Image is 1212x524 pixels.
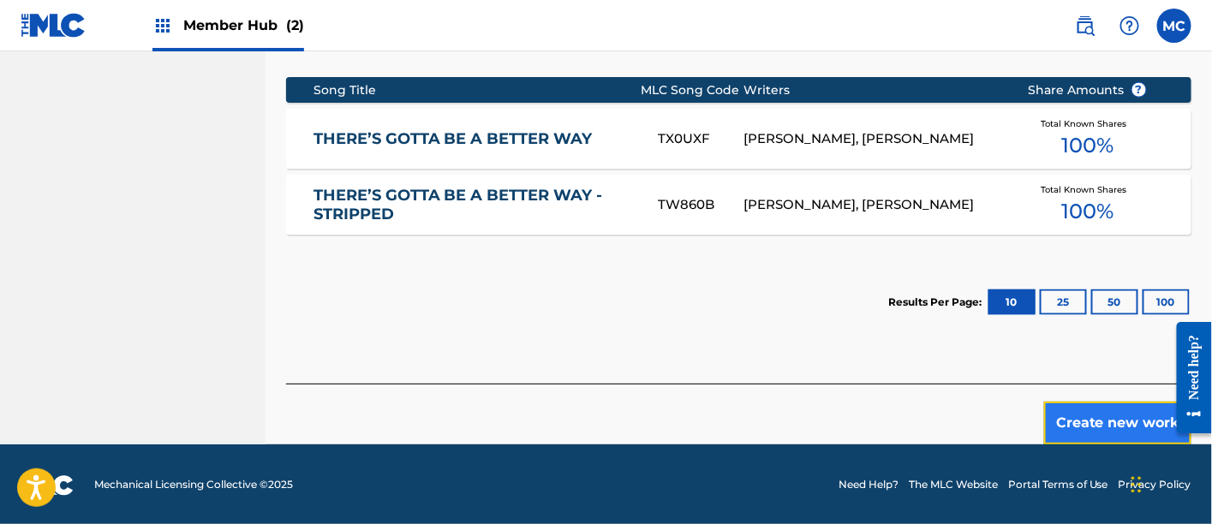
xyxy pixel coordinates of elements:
div: Writers [744,81,1002,99]
div: TW860B [658,195,743,215]
a: THERE’S GOTTA BE A BETTER WAY [313,129,636,149]
div: User Menu [1157,9,1191,43]
a: THERE’S GOTTA BE A BETTER WAY - STRIPPED [313,186,636,224]
iframe: Resource Center [1164,308,1212,446]
button: 25 [1040,289,1087,315]
div: TX0UXF [658,129,743,149]
img: MLC Logo [21,13,87,38]
p: Results Per Page: [888,295,986,310]
iframe: Chat Widget [1126,442,1212,524]
img: help [1119,15,1140,36]
span: (2) [286,17,304,33]
span: Share Amounts [1029,81,1147,99]
a: Need Help? [839,478,899,493]
button: 10 [988,289,1036,315]
a: The MLC Website [909,478,998,493]
span: Mechanical Licensing Collective © 2025 [94,478,293,493]
div: MLC Song Code [641,81,744,99]
span: Member Hub [183,15,304,35]
img: Top Rightsholders [152,15,173,36]
span: Total Known Shares [1042,183,1134,196]
span: Total Known Shares [1042,117,1134,130]
div: Help [1113,9,1147,43]
button: 100 [1143,289,1190,315]
a: Privacy Policy [1119,478,1191,493]
div: [PERSON_NAME], [PERSON_NAME] [744,129,1002,149]
span: 100 % [1061,130,1113,161]
span: 100 % [1061,196,1113,227]
div: [PERSON_NAME], [PERSON_NAME] [744,195,1002,215]
img: search [1075,15,1096,36]
button: Create new work [1044,402,1191,444]
div: Song Title [313,81,641,99]
span: ? [1132,83,1146,97]
div: Drag [1131,459,1142,510]
a: Portal Terms of Use [1008,478,1108,493]
a: Public Search [1068,9,1102,43]
button: 50 [1091,289,1138,315]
